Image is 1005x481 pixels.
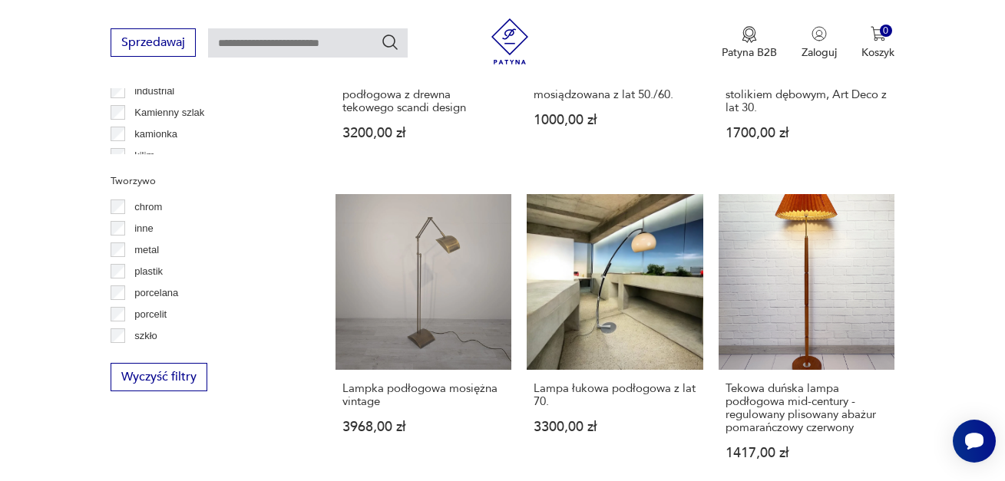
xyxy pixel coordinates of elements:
[342,127,504,140] p: 3200,00 zł
[802,45,837,60] p: Zaloguj
[342,75,504,114] h3: Szwedzka lampa stojąca podłogowa z drewna tekowego scandi design
[134,220,154,237] p: inne
[134,263,163,280] p: plastik
[134,199,162,216] p: chrom
[722,26,777,60] button: Patyna B2B
[342,420,504,433] p: 3968,00 zł
[802,26,837,60] button: Zaloguj
[134,306,167,323] p: porcelit
[534,75,696,101] h3: Lampa podłogowa mosiądzowana z lat 50./60.
[134,242,159,259] p: metal
[812,26,827,41] img: Ikonka użytkownika
[726,382,888,434] h3: Tekowa duńska lampa podłogowa mid-century - regulowany plisowany abażur pomarańczowy czerwony
[111,173,299,189] p: Tworzywo
[861,26,894,60] button: 0Koszyk
[134,83,174,100] p: industrial
[134,147,154,164] p: kilim
[871,26,886,41] img: Ikona koszyka
[342,382,504,408] h3: Lampka podłogowa mosiężna vintage
[742,26,757,43] img: Ikona medalu
[726,446,888,460] p: 1417,00 zł
[534,382,696,408] h3: Lampa łukowa podłogowa z lat 70.
[861,45,894,60] p: Koszyk
[134,104,204,121] p: Kamienny szlak
[722,45,777,60] p: Patyna B2B
[134,328,157,344] p: szkło
[111,38,196,49] a: Sprzedawaj
[134,126,177,143] p: kamionka
[534,114,696,127] p: 1000,00 zł
[726,127,888,140] p: 1700,00 zł
[534,420,696,433] p: 3300,00 zł
[726,75,888,114] h3: Lampa podłogowa, nocna ze stolikiem dębowym, Art Deco z lat 30.
[134,285,178,301] p: porcelana
[111,363,207,391] button: Wyczyść filtry
[381,33,399,51] button: Szukaj
[487,18,533,64] img: Patyna - sklep z meblami i dekoracjami vintage
[111,28,196,57] button: Sprzedawaj
[880,25,893,38] div: 0
[722,26,777,60] a: Ikona medaluPatyna B2B
[953,420,996,463] iframe: Smartsupp widget button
